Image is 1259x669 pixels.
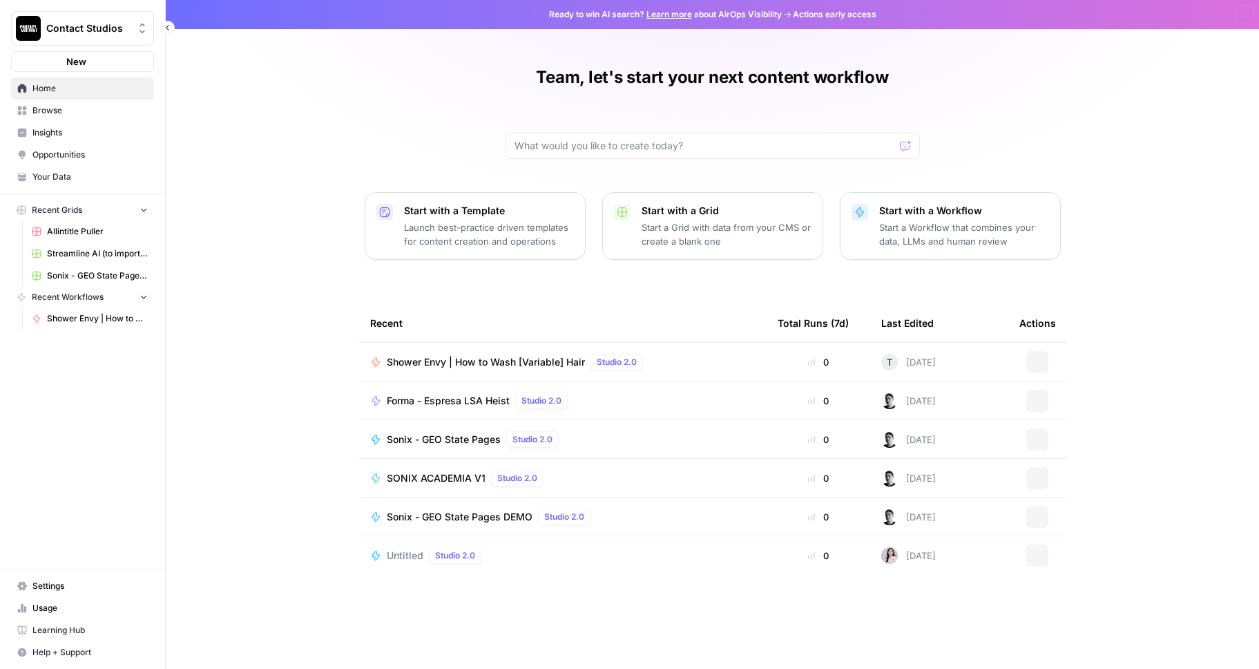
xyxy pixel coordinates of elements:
[32,291,104,303] span: Recent Workflows
[387,394,510,408] span: Forma - Espresa LSA Heist
[646,9,692,19] a: Learn more
[521,395,561,407] span: Studio 2.0
[512,433,552,446] span: Studio 2.0
[881,509,936,525] div: [DATE]
[778,394,859,408] div: 0
[881,470,898,487] img: aqs33ian84j68cxx9qt2cwh53ct0
[778,471,859,485] div: 0
[32,149,148,161] span: Opportunities
[11,122,154,144] a: Insights
[881,393,936,409] div: [DATE]
[879,220,1049,248] p: Start a Workflow that combines your data, LLMs and human review
[597,356,637,368] span: Studio 2.0
[387,510,532,524] span: Sonix - GEO State Pages DEMO
[365,192,586,260] button: Start with a TemplateLaunch best-practice driven templates for content creation and operations
[370,470,756,487] a: SONIX ACADEMIA V1Studio 2.0
[404,204,574,218] p: Start with a Template
[387,549,423,563] span: Untitled
[387,471,486,485] span: SONIX ACADEMIA V1
[47,247,148,260] span: Streamline AI (to import) - Streamline AI Import.csv
[47,312,148,325] span: Shower Envy | How to Wash [Variable] Hair
[32,602,148,614] span: Usage
[1019,304,1056,342] div: Actions
[778,510,859,524] div: 0
[881,470,936,487] div: [DATE]
[881,354,936,370] div: [DATE]
[47,270,148,282] span: Sonix - GEO State Pages Grid
[32,126,148,139] span: Insights
[881,431,936,448] div: [DATE]
[11,575,154,597] a: Settings
[778,304,849,342] div: Total Runs (7d)
[11,11,154,46] button: Workspace: Contact Studios
[11,597,154,619] a: Usage
[370,509,756,525] a: Sonix - GEO State Pages DEMOStudio 2.0
[778,549,859,563] div: 0
[11,619,154,641] a: Learning Hub
[32,82,148,95] span: Home
[32,646,148,659] span: Help + Support
[32,104,148,117] span: Browse
[16,16,41,41] img: Contact Studios Logo
[881,393,898,409] img: aqs33ian84j68cxx9qt2cwh53ct0
[642,220,811,248] p: Start a Grid with data from your CMS or create a blank one
[26,243,154,265] a: Streamline AI (to import) - Streamline AI Import.csv
[435,549,475,562] span: Studio 2.0
[11,144,154,166] a: Opportunities
[887,355,892,369] span: T
[778,355,859,369] div: 0
[881,547,936,564] div: [DATE]
[881,431,898,448] img: aqs33ian84j68cxx9qt2cwh53ct0
[66,55,86,68] span: New
[370,354,756,370] a: Shower Envy | How to Wash [Variable] HairStudio 2.0
[370,393,756,409] a: Forma - Espresa LSA HeistStudio 2.0
[11,200,154,220] button: Recent Grids
[840,192,1061,260] button: Start with a WorkflowStart a Workflow that combines your data, LLMs and human review
[11,51,154,72] button: New
[47,225,148,238] span: Allintitle Puller
[11,77,154,100] a: Home
[642,204,811,218] p: Start with a Grid
[370,547,756,564] a: UntitledStudio 2.0
[515,139,894,153] input: What would you like to create today?
[11,100,154,122] a: Browse
[602,192,823,260] button: Start with a GridStart a Grid with data from your CMS or create a blank one
[26,308,154,330] a: Shower Envy | How to Wash [Variable] Hair
[26,265,154,287] a: Sonix - GEO State Pages Grid
[26,220,154,243] a: Allintitle Puller
[549,8,782,21] span: Ready to win AI search? about AirOps Visibility
[778,433,859,446] div: 0
[793,8,876,21] span: Actions early access
[387,433,501,446] span: Sonix - GEO State Pages
[32,171,148,183] span: Your Data
[32,204,82,216] span: Recent Grids
[536,66,888,88] h1: Team, let's start your next content workflow
[497,472,537,484] span: Studio 2.0
[881,547,898,564] img: zhgx2stfgybxog1gahxdwjwfcylv
[370,304,756,342] div: Recent
[32,624,148,637] span: Learning Hub
[404,220,574,248] p: Launch best-practice driven templates for content creation and operations
[370,431,756,448] a: Sonix - GEO State PagesStudio 2.0
[46,21,130,35] span: Contact Studios
[11,641,154,663] button: Help + Support
[387,355,585,369] span: Shower Envy | How to Wash [Variable] Hair
[544,511,584,523] span: Studio 2.0
[881,304,934,342] div: Last Edited
[11,287,154,308] button: Recent Workflows
[879,204,1049,218] p: Start with a Workflow
[881,509,898,525] img: aqs33ian84j68cxx9qt2cwh53ct0
[32,580,148,592] span: Settings
[11,166,154,188] a: Your Data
